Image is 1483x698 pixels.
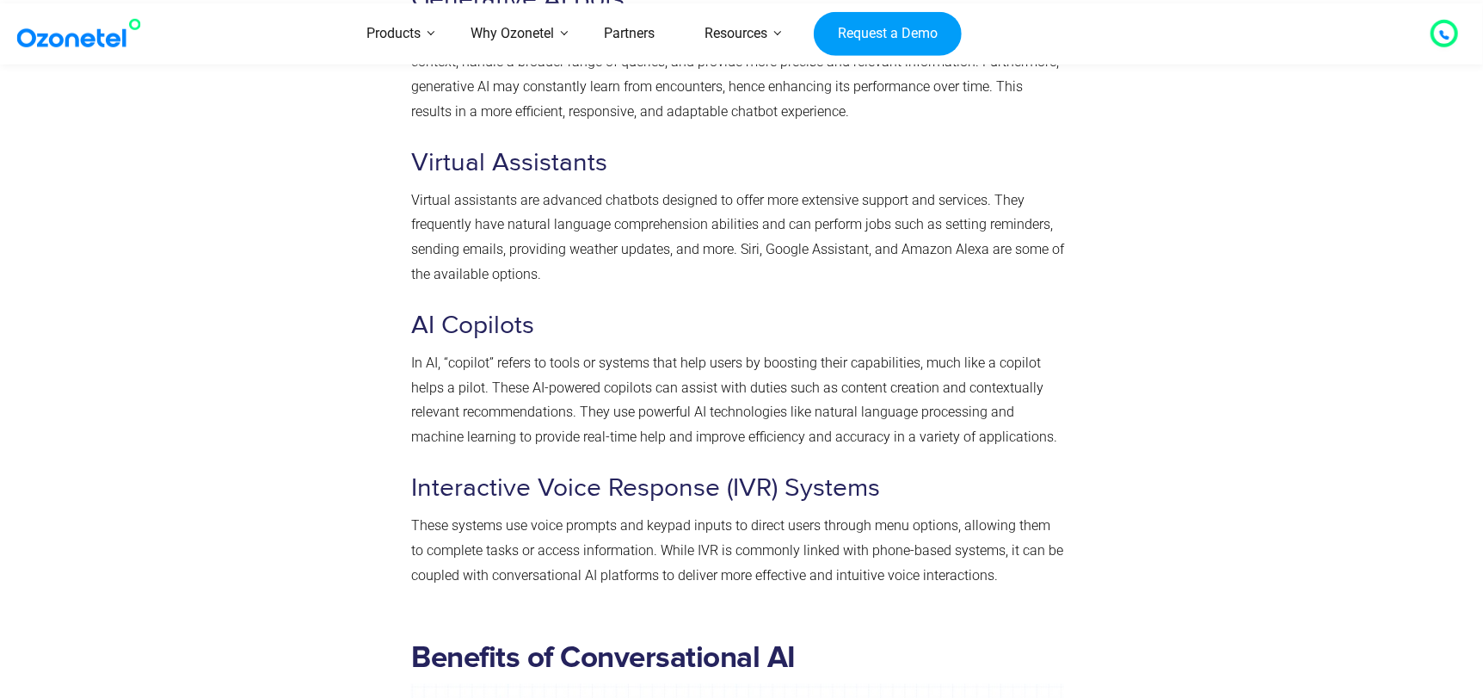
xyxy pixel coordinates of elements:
[411,517,1063,584] span: These systems use voice prompts and keypad inputs to direct users through menu options, allowing ...
[680,3,792,65] a: Resources
[411,643,796,673] strong: Benefits of Conversational AI
[411,355,1057,445] span: In AI, “copilot” refers to tools or systems that help users by boosting their capabilities, much ...
[579,3,680,65] a: Partners
[411,472,1064,505] h3: Interactive Voice Response (IVR) Systems
[446,3,579,65] a: Why Ozonetel
[411,28,1059,119] span: Generative AI improves chatbots by allowing them to generate individualized responses based on us...
[342,3,446,65] a: Products
[411,310,534,341] span: AI Copilots
[814,11,961,56] a: Request a Demo
[411,147,607,178] span: Virtual Assistants
[411,192,1064,282] span: Virtual assistants are advanced chatbots designed to offer more extensive support and services. T...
